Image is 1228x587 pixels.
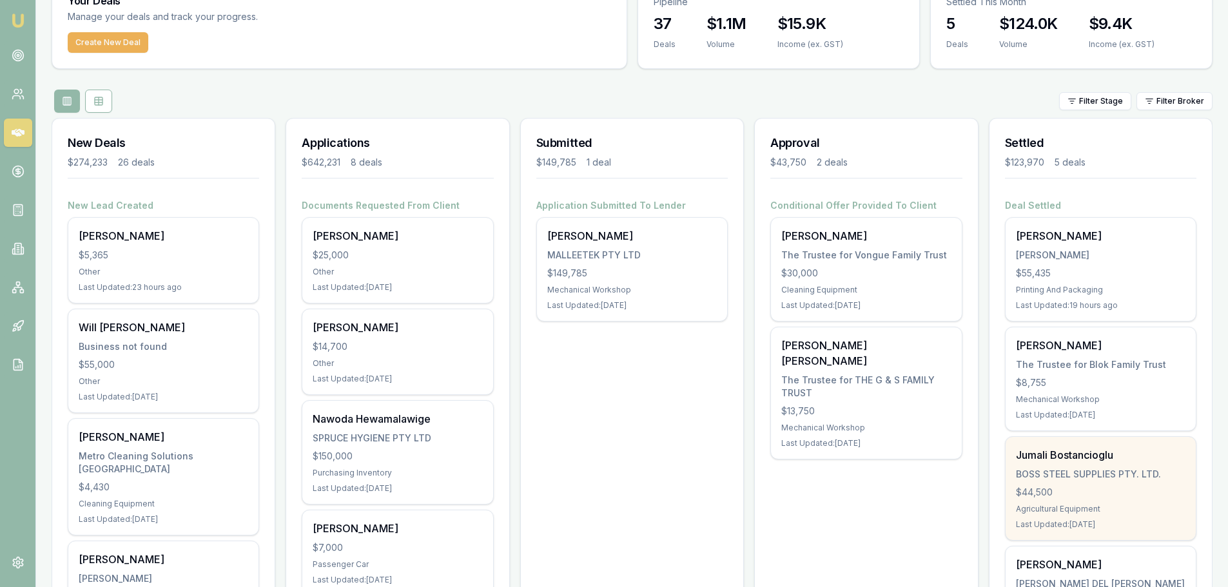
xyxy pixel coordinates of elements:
[68,199,259,212] h4: New Lead Created
[1016,486,1185,499] div: $44,500
[1016,557,1185,572] div: [PERSON_NAME]
[79,249,248,262] div: $5,365
[1016,358,1185,371] div: The Trustee for Blok Family Trust
[1156,96,1204,106] span: Filter Broker
[313,374,482,384] div: Last Updated: [DATE]
[781,267,951,280] div: $30,000
[536,156,576,169] div: $149,785
[68,10,398,24] p: Manage your deals and track your progress.
[1089,39,1155,50] div: Income (ex. GST)
[1016,228,1185,244] div: [PERSON_NAME]
[79,340,248,353] div: Business not found
[781,249,951,262] div: The Trustee for Vongue Family Trust
[79,376,248,387] div: Other
[79,267,248,277] div: Other
[313,521,482,536] div: [PERSON_NAME]
[547,285,717,295] div: Mechanical Workshop
[351,156,382,169] div: 8 deals
[313,541,482,554] div: $7,000
[313,575,482,585] div: Last Updated: [DATE]
[313,432,482,445] div: SPRUCE HYGIENE PTY LTD
[946,39,968,50] div: Deals
[68,156,108,169] div: $274,233
[79,552,248,567] div: [PERSON_NAME]
[79,499,248,509] div: Cleaning Equipment
[999,14,1058,34] h3: $124.0K
[313,411,482,427] div: Nawoda Hewamalawige
[536,199,728,212] h4: Application Submitted To Lender
[313,228,482,244] div: [PERSON_NAME]
[1016,504,1185,514] div: Agricultural Equipment
[654,14,676,34] h3: 37
[587,156,611,169] div: 1 deal
[79,450,248,476] div: Metro Cleaning Solutions [GEOGRAPHIC_DATA]
[313,483,482,494] div: Last Updated: [DATE]
[1136,92,1213,110] button: Filter Broker
[10,13,26,28] img: emu-icon-u.png
[302,156,340,169] div: $642,231
[536,134,728,152] h3: Submitted
[79,358,248,371] div: $55,000
[817,156,848,169] div: 2 deals
[654,39,676,50] div: Deals
[781,338,951,369] div: [PERSON_NAME] [PERSON_NAME]
[313,282,482,293] div: Last Updated: [DATE]
[313,559,482,570] div: Passenger Car
[1016,285,1185,295] div: Printing And Packaging
[781,405,951,418] div: $13,750
[1055,156,1086,169] div: 5 deals
[781,228,951,244] div: [PERSON_NAME]
[547,300,717,311] div: Last Updated: [DATE]
[313,340,482,353] div: $14,700
[79,572,248,585] div: [PERSON_NAME]
[1016,376,1185,389] div: $8,755
[79,320,248,335] div: Will [PERSON_NAME]
[1005,156,1044,169] div: $123,970
[781,285,951,295] div: Cleaning Equipment
[79,282,248,293] div: Last Updated: 23 hours ago
[781,423,951,433] div: Mechanical Workshop
[777,39,843,50] div: Income (ex. GST)
[79,429,248,445] div: [PERSON_NAME]
[1016,468,1185,481] div: BOSS STEEL SUPPLIES PTY. LTD.
[302,134,493,152] h3: Applications
[781,374,951,399] div: The Trustee for THE G & S FAMILY TRUST
[68,134,259,152] h3: New Deals
[547,267,717,280] div: $149,785
[313,358,482,369] div: Other
[79,228,248,244] div: [PERSON_NAME]
[770,199,962,212] h4: Conditional Offer Provided To Client
[1016,267,1185,280] div: $55,435
[79,392,248,402] div: Last Updated: [DATE]
[118,156,155,169] div: 26 deals
[1089,14,1155,34] h3: $9.4K
[781,300,951,311] div: Last Updated: [DATE]
[1079,96,1123,106] span: Filter Stage
[313,249,482,262] div: $25,000
[313,320,482,335] div: [PERSON_NAME]
[302,199,493,212] h4: Documents Requested From Client
[1005,199,1196,212] h4: Deal Settled
[999,39,1058,50] div: Volume
[1016,519,1185,530] div: Last Updated: [DATE]
[777,14,843,34] h3: $15.9K
[313,267,482,277] div: Other
[547,228,717,244] div: [PERSON_NAME]
[79,481,248,494] div: $4,430
[1059,92,1131,110] button: Filter Stage
[1016,300,1185,311] div: Last Updated: 19 hours ago
[1016,410,1185,420] div: Last Updated: [DATE]
[547,249,717,262] div: MALLEETEK PTY LTD
[68,32,148,53] button: Create New Deal
[1016,249,1185,262] div: [PERSON_NAME]
[1016,447,1185,463] div: Jumali Bostancioglu
[781,438,951,448] div: Last Updated: [DATE]
[770,156,806,169] div: $43,750
[1005,134,1196,152] h3: Settled
[946,14,968,34] h3: 5
[770,134,962,152] h3: Approval
[707,39,746,50] div: Volume
[707,14,746,34] h3: $1.1M
[1016,394,1185,405] div: Mechanical Workshop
